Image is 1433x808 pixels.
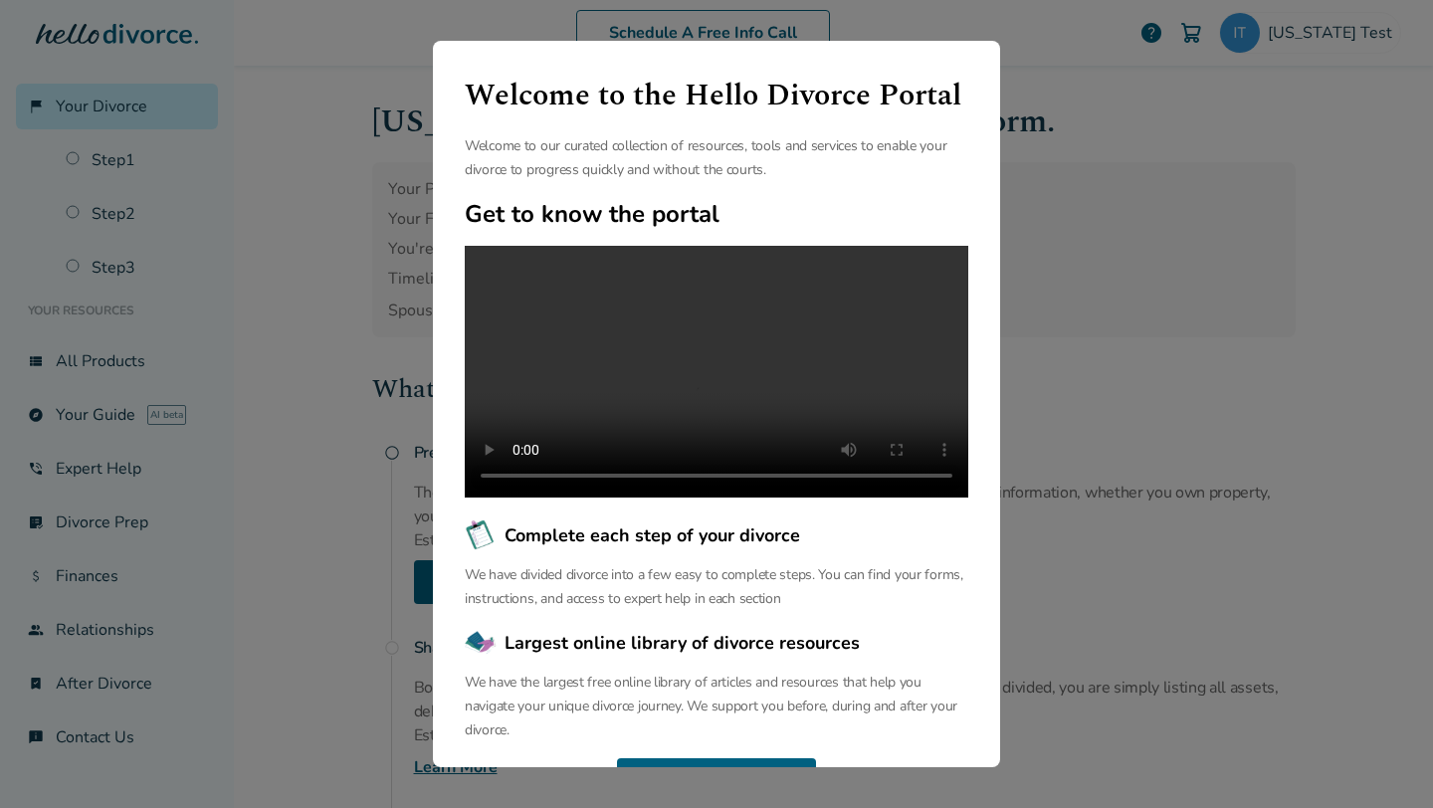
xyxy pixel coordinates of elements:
[465,198,968,230] h2: Get to know the portal
[465,627,497,659] img: Largest online library of divorce resources
[465,134,968,182] p: Welcome to our curated collection of resources, tools and services to enable your divorce to prog...
[505,522,800,548] span: Complete each step of your divorce
[505,630,860,656] span: Largest online library of divorce resources
[465,519,497,551] img: Complete each step of your divorce
[1333,712,1433,808] iframe: Chat Widget
[465,73,968,118] h1: Welcome to the Hello Divorce Portal
[465,563,968,611] p: We have divided divorce into a few easy to complete steps. You can find your forms, instructions,...
[465,671,968,742] p: We have the largest free online library of articles and resources that help you navigate your uni...
[617,758,816,802] button: Continue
